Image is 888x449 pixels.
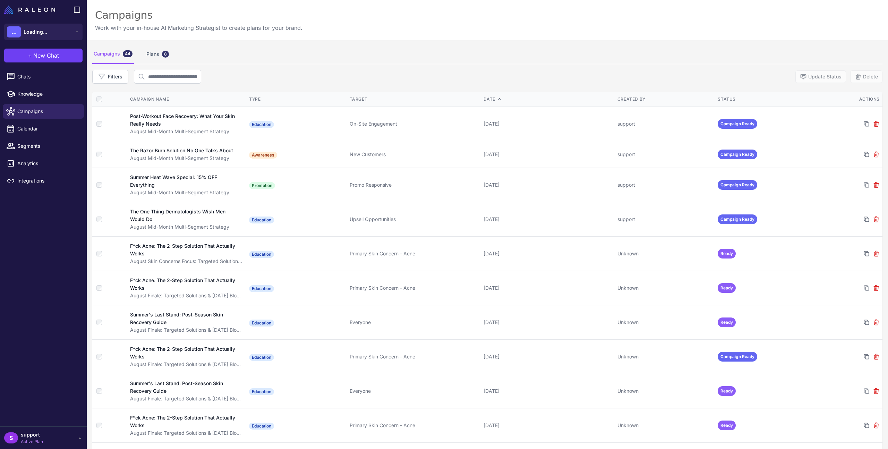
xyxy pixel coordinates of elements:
span: Ready [718,249,736,259]
a: Chats [3,69,84,84]
div: support [617,151,712,158]
div: Primary Skin Concern - Acne [350,284,478,292]
div: Campaigns [95,8,302,22]
div: [DATE] [484,120,612,128]
div: [DATE] [484,387,612,395]
div: support [617,215,712,223]
div: August Mid-Month Multi-Segment Strategy [130,128,242,135]
span: Education [249,423,274,430]
div: [DATE] [484,250,612,257]
div: Status [718,96,813,102]
div: F*ck Acne: The 2-Step Solution That Actually Works [130,277,236,292]
div: Unknown [617,387,712,395]
div: [DATE] [484,151,612,158]
div: Upsell Opportunities [350,215,478,223]
div: 8 [162,51,169,58]
div: On-Site Engagement [350,120,478,128]
div: support [617,181,712,189]
span: Education [249,217,274,223]
span: Campaign Ready [718,352,757,362]
span: Education [249,285,274,292]
div: Target [350,96,478,102]
div: F*ck Acne: The 2-Step Solution That Actually Works [130,345,236,361]
div: [DATE] [484,284,612,292]
div: Unknown [617,284,712,292]
span: Campaign Ready [718,214,757,224]
div: August Finale: Targeted Solutions & [DATE] Blowout [130,361,242,368]
span: Education [249,251,274,258]
span: Campaign Ready [718,150,757,159]
div: [DATE] [484,215,612,223]
button: Delete [850,70,882,83]
div: August Finale: Targeted Solutions & [DATE] Blowout [130,292,242,299]
span: Chats [17,73,78,81]
div: S [4,432,18,443]
div: The Razor Burn Solution No One Talks About [130,147,233,154]
span: Education [249,388,274,395]
span: Education [249,121,274,128]
th: Actions [816,92,882,107]
div: Date [484,96,612,102]
div: Unknown [617,319,712,326]
span: Loading... [24,28,47,36]
div: Summer's Last Stand: Post-Season Skin Recovery Guide [130,380,236,395]
div: Primary Skin Concern - Acne [350,353,478,361]
div: F*ck Acne: The 2-Step Solution That Actually Works [130,242,236,257]
span: Education [249,320,274,327]
span: Ready [718,317,736,327]
div: Unknown [617,353,712,361]
span: Knowledge [17,90,78,98]
span: Analytics [17,160,78,167]
div: Campaign Name [130,96,242,102]
a: Knowledge [3,87,84,101]
div: August Mid-Month Multi-Segment Strategy [130,189,242,196]
div: ... [7,26,21,37]
div: Promo Responsive [350,181,478,189]
div: New Customers [350,151,478,158]
div: support [617,120,712,128]
div: August Finale: Targeted Solutions & [DATE] Blowout [130,326,242,334]
div: Type [249,96,344,102]
span: Campaign Ready [718,119,757,129]
button: +New Chat [4,49,83,62]
p: Work with your in-house AI Marketing Strategist to create plans for your brand. [95,24,302,32]
span: Segments [17,142,78,150]
div: F*ck Acne: The 2-Step Solution That Actually Works [130,414,236,429]
div: Everyone [350,387,478,395]
div: Everyone [350,319,478,326]
a: Integrations [3,173,84,188]
span: Awareness [249,152,277,159]
span: Active Plan [21,439,43,445]
a: Analytics [3,156,84,171]
div: Primary Skin Concern - Acne [350,250,478,257]
div: August Finale: Targeted Solutions & [DATE] Blowout [130,395,242,403]
div: August Skin Concerns Focus: Targeted Solutions Campaign [130,257,242,265]
div: Created By [617,96,712,102]
span: support [21,431,43,439]
div: [DATE] [484,353,612,361]
div: Summer's Last Stand: Post-Season Skin Recovery Guide [130,311,236,326]
img: Raleon Logo [4,6,55,14]
div: Post-Workout Face Recovery: What Your Skin Really Needs [130,112,237,128]
div: [DATE] [484,319,612,326]
a: Segments [3,139,84,153]
div: August Mid-Month Multi-Segment Strategy [130,154,242,162]
span: Education [249,354,274,361]
span: Ready [718,283,736,293]
div: Unknown [617,422,712,429]
div: August Mid-Month Multi-Segment Strategy [130,223,242,231]
div: Campaigns [92,44,134,64]
div: August Finale: Targeted Solutions & [DATE] Blowout [130,429,242,437]
span: Integrations [17,177,78,185]
span: Ready [718,421,736,430]
div: [DATE] [484,422,612,429]
button: Filters [92,70,128,84]
div: Plans [145,44,170,64]
span: Calendar [17,125,78,133]
div: Primary Skin Concern - Acne [350,422,478,429]
span: Ready [718,386,736,396]
span: Campaigns [17,108,78,115]
span: Campaign Ready [718,180,757,190]
span: New Chat [33,51,59,60]
a: Calendar [3,121,84,136]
